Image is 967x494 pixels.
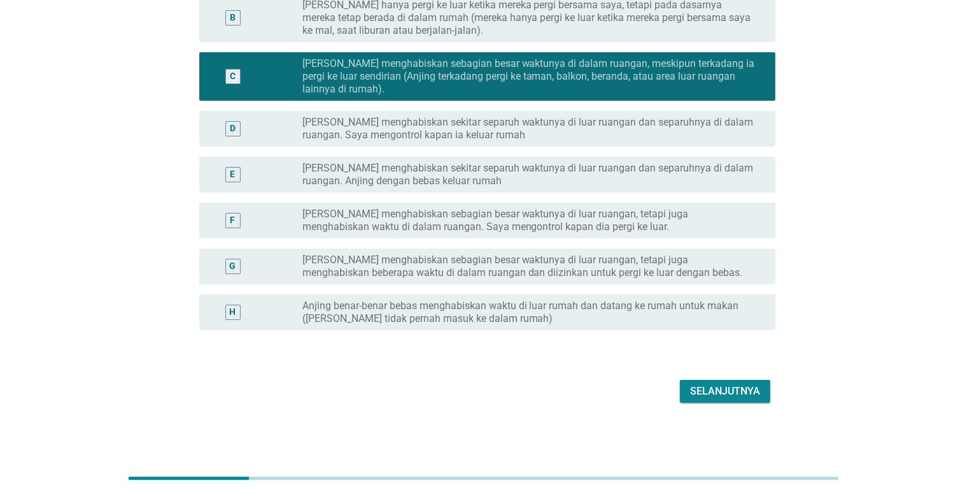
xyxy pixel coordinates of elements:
[230,305,236,319] div: H
[680,380,770,403] button: Selanjutnya
[302,57,755,96] label: [PERSON_NAME] menghabiskan sebagian besar waktunya di dalam ruangan, meskipun terkadang ia pergi ...
[302,162,755,187] label: [PERSON_NAME] menghabiskan sekitar separuh waktunya di luar ruangan dan separuhnya di dalam ruang...
[230,69,236,83] div: C
[230,11,236,24] div: B
[690,384,760,399] div: Selanjutnya
[302,300,755,325] label: Anjing benar-benar bebas menghabiskan waktu di luar rumah dan datang ke rumah untuk makan ([PERSO...
[302,254,755,279] label: [PERSON_NAME] menghabiskan sebagian besar waktunya di luar ruangan, tetapi juga menghabiskan bebe...
[230,168,236,181] div: E
[230,122,236,135] div: D
[302,208,755,233] label: [PERSON_NAME] menghabiskan sebagian besar waktunya di luar ruangan, tetapi juga menghabiskan wakt...
[230,214,236,227] div: F
[302,116,755,142] label: [PERSON_NAME] menghabiskan sekitar separuh waktunya di luar ruangan dan separuhnya di dalam ruang...
[230,259,236,273] div: G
